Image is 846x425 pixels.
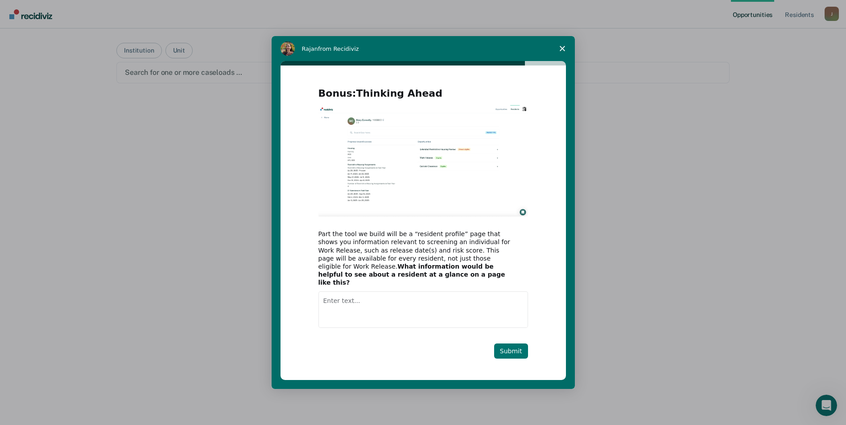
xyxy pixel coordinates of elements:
[302,45,318,52] span: Rajan
[318,230,515,286] div: Part the tool we build will be a “resident profile” page that shows you information relevant to s...
[281,41,295,56] img: Profile image for Rajan
[356,88,442,99] b: Thinking Ahead
[550,36,575,61] span: Close survey
[318,45,359,52] span: from Recidiviz
[318,291,528,328] textarea: Enter text...
[318,87,528,105] h2: Bonus:
[318,263,505,286] b: What information would be helpful to see about a resident at a glance on a page like this?
[494,343,528,359] button: Submit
